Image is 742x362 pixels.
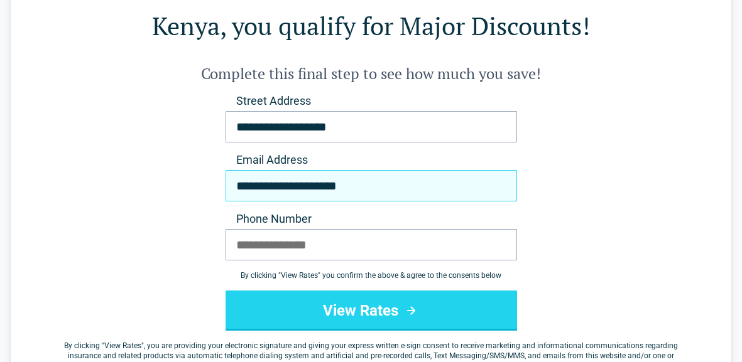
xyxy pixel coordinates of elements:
[61,63,681,83] h2: Complete this final step to see how much you save!
[226,211,517,226] label: Phone Number
[226,270,517,280] div: By clicking " View Rates " you confirm the above & agree to the consents below
[226,152,517,168] label: Email Address
[104,341,141,350] span: View Rates
[226,93,517,109] label: Street Address
[226,290,517,331] button: View Rates
[61,8,681,43] h1: Kenya, you qualify for Major Discounts!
